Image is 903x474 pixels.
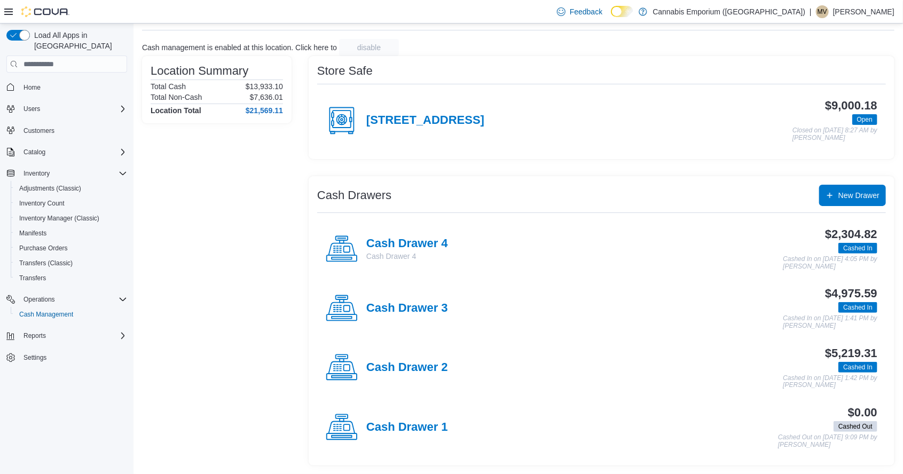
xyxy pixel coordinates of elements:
a: Settings [19,351,51,364]
h4: [STREET_ADDRESS] [366,114,484,128]
button: Catalog [19,146,50,159]
h3: $9,000.18 [825,99,877,112]
span: Inventory Manager (Classic) [19,214,99,223]
p: Cashed Out on [DATE] 9:09 PM by [PERSON_NAME] [778,434,877,448]
h4: Cash Drawer 2 [366,361,448,375]
a: Transfers [15,272,50,285]
p: Cannabis Emporium ([GEOGRAPHIC_DATA]) [653,5,805,18]
button: New Drawer [819,185,886,206]
button: Users [19,102,44,115]
span: Cashed Out [834,421,877,432]
span: Customers [19,124,127,137]
span: Load All Apps in [GEOGRAPHIC_DATA] [30,30,127,51]
span: Users [23,105,40,113]
button: Customers [2,123,131,138]
a: Feedback [553,1,607,22]
span: Inventory [19,167,127,180]
a: Manifests [15,227,51,240]
button: Inventory Manager (Classic) [11,211,131,226]
nav: Complex example [6,75,127,393]
button: Users [2,101,131,116]
span: Open [857,115,873,124]
p: Cashed In on [DATE] 1:42 PM by [PERSON_NAME] [783,375,877,389]
span: New Drawer [838,190,880,201]
h3: $2,304.82 [825,228,877,241]
span: Open [852,114,877,125]
span: Manifests [15,227,127,240]
a: Purchase Orders [15,242,72,255]
p: Cash management is enabled at this location. Click here to [142,43,337,52]
span: Manifests [19,229,46,238]
button: Reports [19,329,50,342]
span: Inventory Count [15,197,127,210]
button: Operations [19,293,59,306]
button: Manifests [11,226,131,241]
button: disable [339,39,399,56]
span: Settings [23,353,46,362]
span: Cashed In [838,243,877,254]
a: Home [19,81,45,94]
span: Transfers [19,274,46,282]
a: Adjustments (Classic) [15,182,85,195]
span: Catalog [23,148,45,156]
p: Closed on [DATE] 8:27 AM by [PERSON_NAME] [792,127,877,141]
span: Purchase Orders [15,242,127,255]
button: Settings [2,350,131,365]
button: Catalog [2,145,131,160]
span: Cash Management [19,310,73,319]
span: MV [818,5,827,18]
a: Customers [19,124,59,137]
p: Cashed In on [DATE] 4:05 PM by [PERSON_NAME] [783,256,877,270]
h3: Cash Drawers [317,189,391,202]
a: Inventory Manager (Classic) [15,212,104,225]
span: Feedback [570,6,602,17]
button: Purchase Orders [11,241,131,256]
button: Operations [2,292,131,307]
p: $13,933.10 [246,82,283,91]
h4: Cash Drawer 1 [366,421,448,434]
h3: $5,219.31 [825,347,877,360]
h4: $21,569.11 [246,106,283,115]
button: Cash Management [11,307,131,322]
span: Operations [23,295,55,304]
span: Purchase Orders [19,244,68,252]
span: Reports [19,329,127,342]
span: Cashed In [838,302,877,313]
h3: Store Safe [317,65,373,77]
h3: $0.00 [848,406,877,419]
span: Transfers (Classic) [15,257,127,270]
button: Inventory [2,166,131,181]
span: Catalog [19,146,127,159]
span: Cashed In [843,303,873,312]
span: Cashed In [843,243,873,253]
h3: Location Summary [151,65,248,77]
p: Cash Drawer 4 [366,251,448,262]
h6: Total Cash [151,82,186,91]
button: Inventory Count [11,196,131,211]
a: Transfers (Classic) [15,257,77,270]
button: Transfers (Classic) [11,256,131,271]
span: Inventory Count [19,199,65,208]
button: Home [2,79,131,94]
span: Transfers (Classic) [19,259,73,267]
span: Adjustments (Classic) [19,184,81,193]
div: Michael Valentin [816,5,829,18]
p: Cashed In on [DATE] 1:41 PM by [PERSON_NAME] [783,315,877,329]
p: [PERSON_NAME] [833,5,894,18]
span: Transfers [15,272,127,285]
span: Inventory Manager (Classic) [15,212,127,225]
span: Customers [23,127,54,135]
button: Adjustments (Classic) [11,181,131,196]
h6: Total Non-Cash [151,93,202,101]
span: Cash Management [15,308,127,321]
h4: Location Total [151,106,201,115]
p: $7,636.01 [250,93,283,101]
span: disable [357,42,381,53]
a: Cash Management [15,308,77,321]
span: Home [19,80,127,93]
span: Cashed In [838,362,877,373]
span: Reports [23,331,46,340]
h4: Cash Drawer 4 [366,237,448,251]
input: Dark Mode [611,6,633,17]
